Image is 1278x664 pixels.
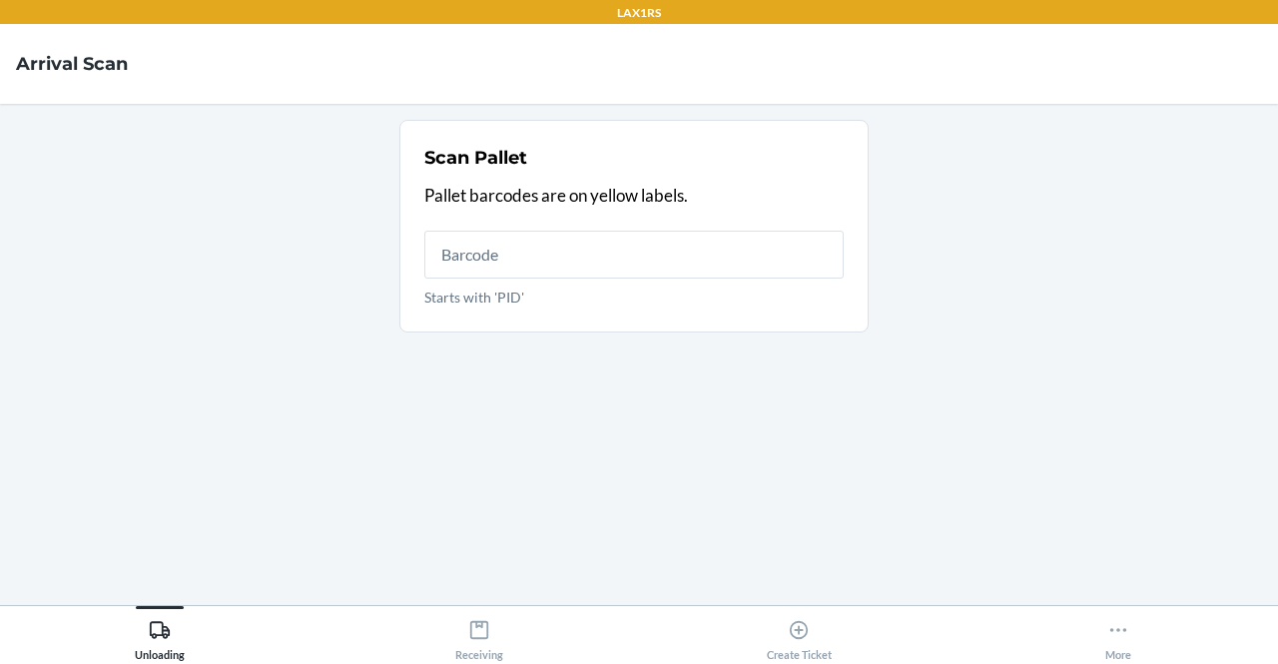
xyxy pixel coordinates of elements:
h4: Arrival Scan [16,51,128,77]
p: LAX1RS [617,4,661,22]
div: Receiving [455,611,503,661]
div: Create Ticket [767,611,832,661]
div: More [1105,611,1131,661]
button: Create Ticket [639,606,958,661]
h2: Scan Pallet [424,145,527,171]
input: Starts with 'PID' [424,231,844,279]
p: Starts with 'PID' [424,287,844,308]
button: More [958,606,1278,661]
button: Receiving [319,606,639,661]
p: Pallet barcodes are on yellow labels. [424,183,844,209]
div: Unloading [135,611,185,661]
